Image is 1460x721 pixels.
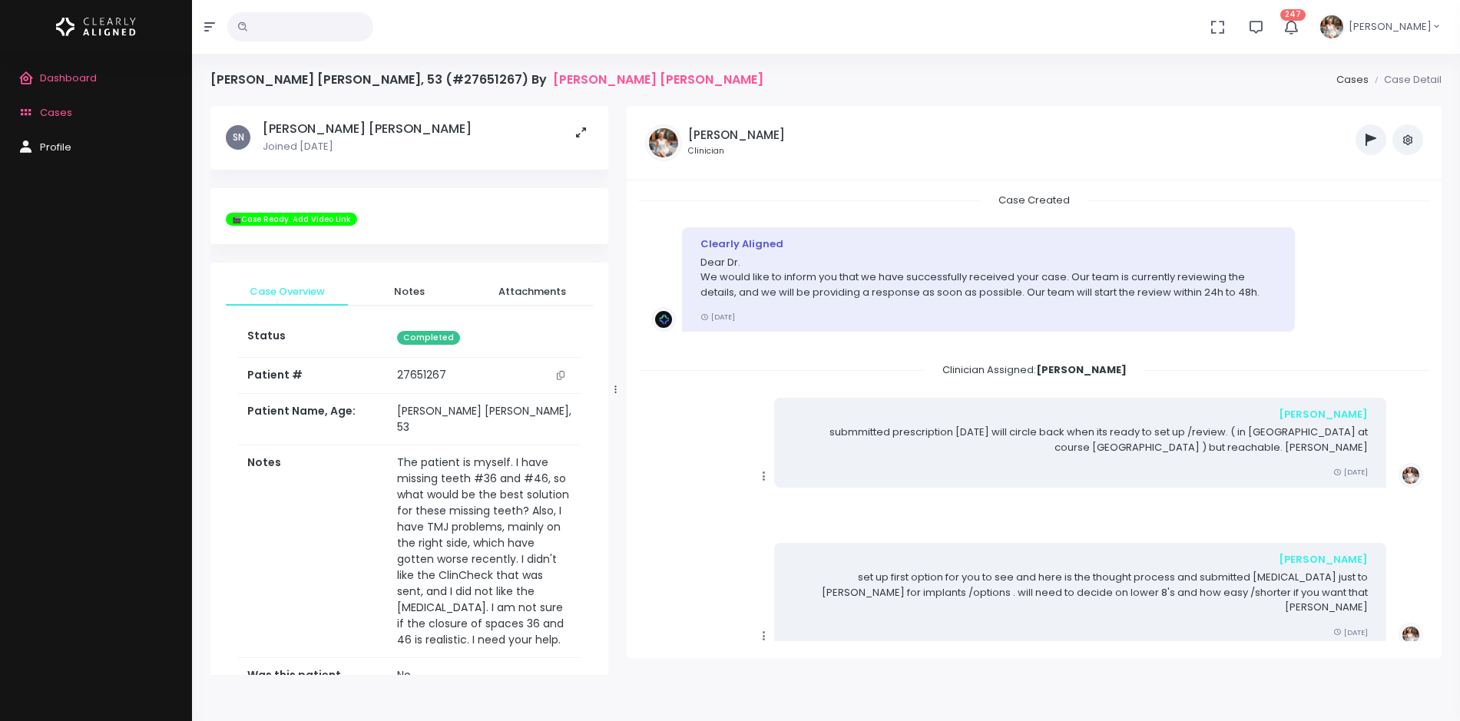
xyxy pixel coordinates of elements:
[40,105,72,120] span: Cases
[1336,72,1369,87] a: Cases
[263,139,472,154] p: Joined [DATE]
[980,188,1088,212] span: Case Created
[397,331,460,346] span: Completed
[1280,9,1306,21] span: 247
[700,236,1276,252] div: Clearly Aligned
[40,71,97,85] span: Dashboard
[483,284,581,299] span: Attachments
[238,394,388,445] th: Patient Name, Age:
[1036,362,1127,377] b: [PERSON_NAME]
[1333,467,1368,477] small: [DATE]
[700,255,1276,300] p: Dear Dr. We would like to inform you that we have successfully received your case. Our team is cu...
[226,125,250,150] span: SN
[226,213,357,227] span: 🎬Case Ready. Add Video Link
[388,394,581,445] td: [PERSON_NAME] [PERSON_NAME], 53
[793,407,1368,422] div: [PERSON_NAME]
[238,445,388,657] th: Notes
[793,425,1368,455] p: submmitted prescription [DATE] will circle back when its ready to set up /review. ( in [GEOGRAPHI...
[553,72,763,87] a: [PERSON_NAME] [PERSON_NAME]
[793,570,1368,615] p: set up first option for you to see and here is the thought process and submitted [MEDICAL_DATA] j...
[1369,72,1442,88] li: Case Detail
[263,121,472,137] h5: [PERSON_NAME] [PERSON_NAME]
[388,445,581,657] td: The patient is myself. I have missing teeth #36 and #46, so what would be the best solution for t...
[1318,13,1346,41] img: Header Avatar
[700,312,735,322] small: [DATE]
[210,106,608,675] div: scrollable content
[793,552,1368,567] div: [PERSON_NAME]
[238,284,336,299] span: Case Overview
[1333,627,1368,637] small: [DATE]
[1349,19,1432,35] span: [PERSON_NAME]
[388,358,581,393] td: 27651267
[688,128,785,142] h5: [PERSON_NAME]
[40,140,71,154] span: Profile
[238,358,388,394] th: Patient #
[360,284,458,299] span: Notes
[238,319,388,358] th: Status
[639,193,1429,641] div: scrollable content
[924,358,1145,382] span: Clinician Assigned:
[56,11,136,43] img: Logo Horizontal
[688,145,785,157] small: Clinician
[210,72,763,87] h4: [PERSON_NAME] [PERSON_NAME], 53 (#27651267) By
